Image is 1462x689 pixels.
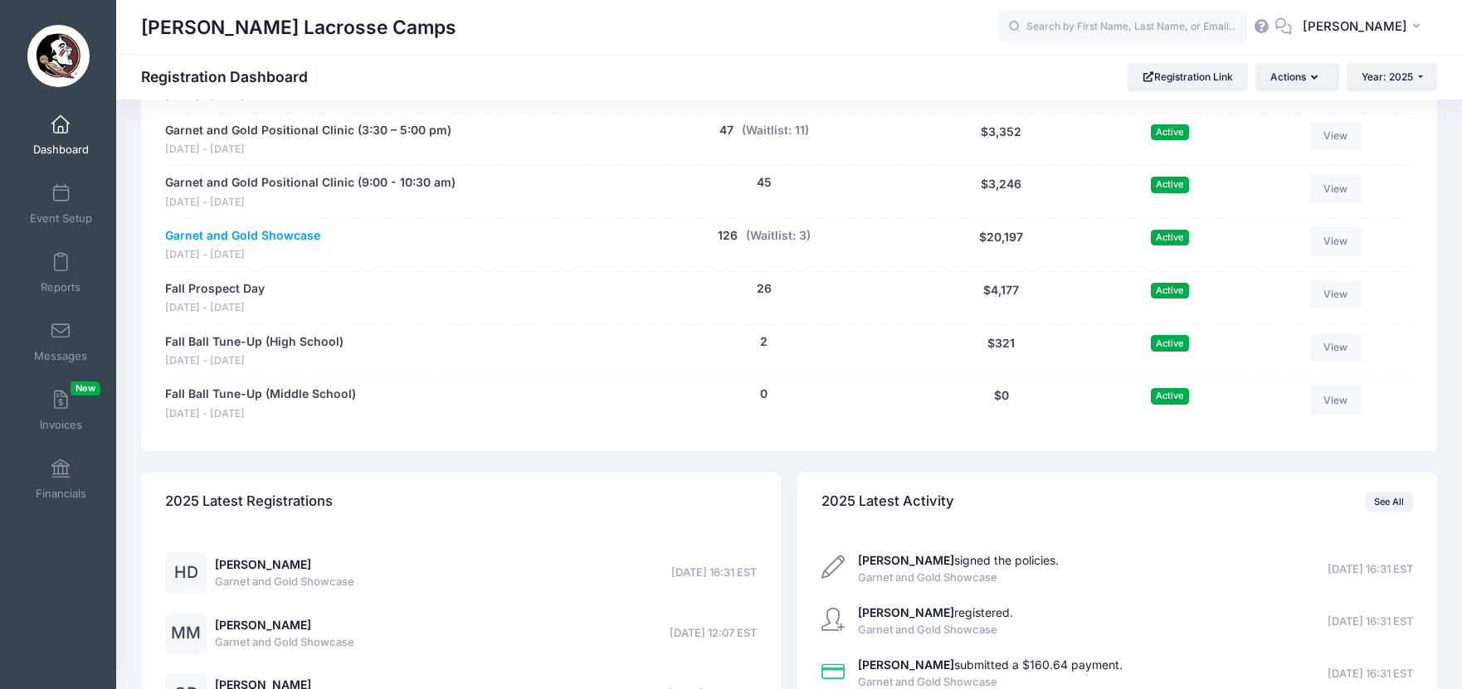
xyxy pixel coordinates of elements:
button: (Waitlist: 11) [742,122,809,139]
img: Sara Tisdale Lacrosse Camps [27,25,90,87]
span: Garnet and Gold Showcase [858,622,1013,638]
button: Year: 2025 [1347,63,1437,91]
a: See All [1366,492,1413,512]
a: View [1309,386,1362,414]
span: Event Setup [30,211,92,226]
span: [DATE] 12:07 EST [670,625,757,642]
span: [DATE] - [DATE] [165,300,265,316]
a: [PERSON_NAME] [215,557,311,571]
a: Messages [22,313,100,371]
button: 2 [760,333,768,351]
span: Dashboard [33,143,89,157]
span: [DATE] - [DATE] [165,247,320,263]
span: Active [1151,124,1189,140]
a: Garnet and Gold Showcase [165,227,320,245]
span: New [71,381,100,395]
span: Active [1151,388,1189,404]
span: Year: 2025 [1362,70,1413,83]
span: [DATE] 16:31 EST [1328,614,1413,630]
div: HD [165,552,207,594]
a: [PERSON_NAME]submitted a $160.64 payment. [858,657,1123,672]
button: 126 [718,227,738,245]
button: 26 [757,280,772,298]
a: MM [165,627,207,641]
span: Messages [34,349,87,363]
div: $3,352 [914,122,1088,158]
a: Garnet and Gold Positional Clinic (9:00 - 10:30 am) [165,174,456,192]
h4: 2025 Latest Registrations [165,478,333,526]
span: [PERSON_NAME] [1303,17,1407,36]
span: Garnet and Gold Showcase [215,634,354,651]
strong: [PERSON_NAME] [858,657,954,672]
a: View [1309,227,1362,255]
button: 47 [719,122,733,139]
a: Fall Ball Tune-Up (Middle School) [165,386,356,403]
a: Event Setup [22,175,100,233]
span: Financials [36,487,86,501]
span: Garnet and Gold Showcase [858,570,1059,586]
a: Registration Link [1128,63,1248,91]
span: Active [1151,283,1189,298]
h1: [PERSON_NAME] Lacrosse Camps [141,8,456,46]
a: HD [165,566,207,580]
div: $20,197 [914,227,1088,263]
span: Active [1151,230,1189,245]
div: $321 [914,333,1088,369]
div: $0 [914,386,1088,421]
span: [DATE] 16:31 EST [1328,666,1413,682]
a: Fall Prospect Day [165,280,265,298]
div: $4,177 [914,280,1088,316]
button: (Waitlist: 3) [746,227,811,245]
input: Search by First Name, Last Name, or Email... [998,11,1247,44]
a: View [1309,280,1362,308]
span: [DATE] - [DATE] [165,406,356,422]
a: View [1309,333,1362,361]
span: [DATE] 16:31 EST [671,565,757,581]
a: View [1309,122,1362,150]
button: [PERSON_NAME] [1292,8,1437,46]
span: [DATE] 16:31 EST [1328,561,1413,578]
a: Dashboard [22,106,100,164]
span: [DATE] - [DATE] [165,142,451,158]
a: Fall Ball Tune-Up (High School) [165,333,344,351]
a: Reports [22,244,100,302]
a: Financials [22,450,100,508]
a: View [1309,174,1362,202]
a: [PERSON_NAME]signed the policies. [858,553,1059,567]
span: Active [1151,177,1189,192]
div: MM [165,613,207,654]
span: Active [1151,335,1189,351]
strong: [PERSON_NAME] [858,553,954,567]
a: Garnet and Gold Positional Clinic (3:30 – 5:00 pm) [165,122,451,139]
button: 0 [760,386,768,403]
h1: Registration Dashboard [141,68,322,85]
button: Actions [1255,63,1338,91]
a: [PERSON_NAME] [215,618,311,632]
a: [PERSON_NAME]registered. [858,605,1013,619]
div: $3,246 [914,174,1088,210]
span: Reports [41,280,80,294]
span: [DATE] - [DATE] [165,195,456,211]
span: [DATE] - [DATE] [165,353,344,369]
h4: 2025 Latest Activity [821,478,954,526]
button: 45 [757,174,772,192]
span: Invoices [40,418,82,432]
strong: [PERSON_NAME] [858,605,954,619]
a: InvoicesNew [22,381,100,439]
span: Garnet and Gold Showcase [215,574,354,590]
